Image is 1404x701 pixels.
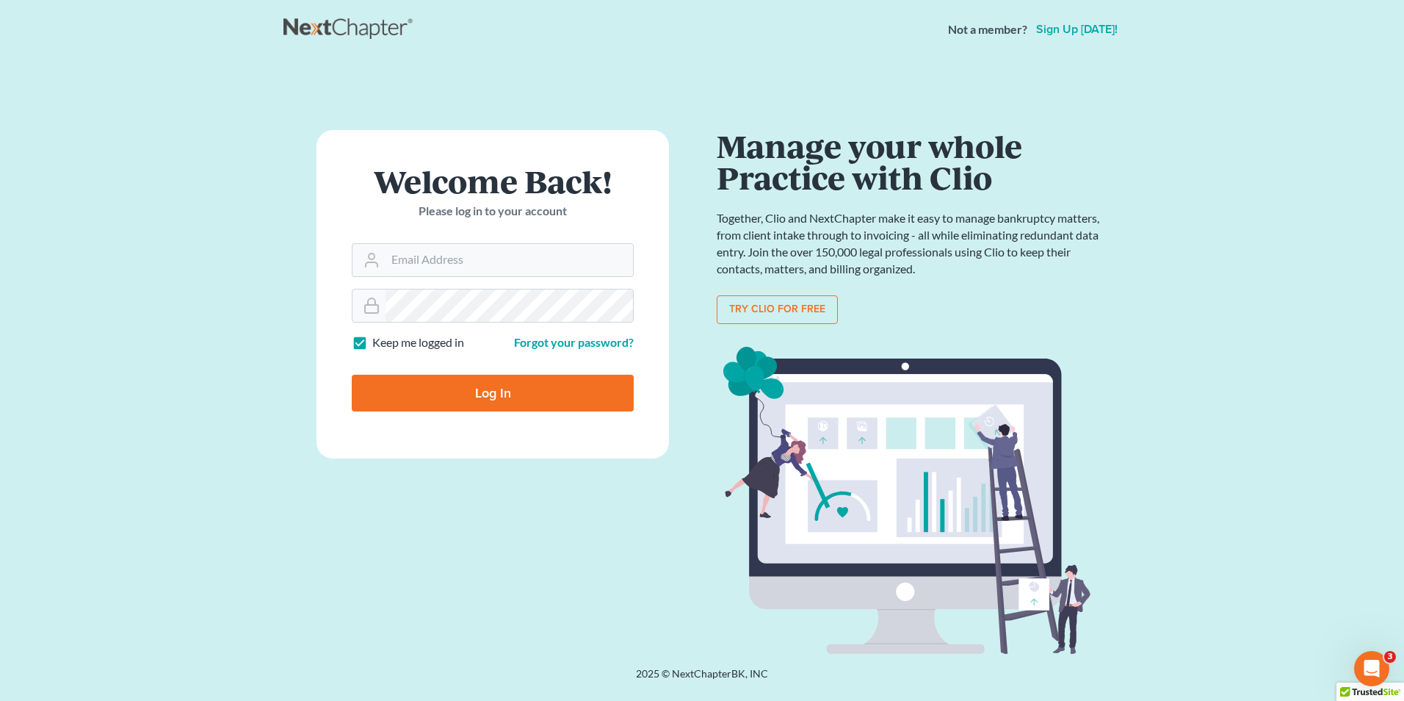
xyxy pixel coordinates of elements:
[514,335,634,349] a: Forgot your password?
[948,21,1027,38] strong: Not a member?
[352,165,634,197] h1: Welcome Back!
[386,244,633,276] input: Email Address
[352,375,634,411] input: Log In
[372,334,464,351] label: Keep me logged in
[717,342,1106,661] img: clio_bg-1f7fd5e12b4bb4ecf8b57ca1a7e67e4ff233b1f5529bdf2c1c242739b0445cb7.svg
[283,666,1121,693] div: 2025 © NextChapterBK, INC
[717,210,1106,277] p: Together, Clio and NextChapter make it easy to manage bankruptcy matters, from client intake thro...
[1033,24,1121,35] a: Sign up [DATE]!
[717,130,1106,193] h1: Manage your whole Practice with Clio
[1354,651,1389,686] iframe: Intercom live chat
[1384,651,1396,663] span: 3
[352,203,634,220] p: Please log in to your account
[717,295,838,325] a: Try clio for free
